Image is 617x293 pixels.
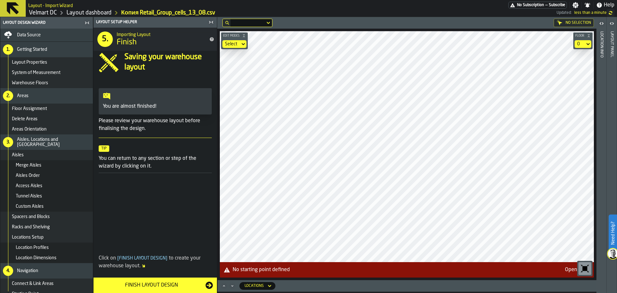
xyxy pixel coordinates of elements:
span: Access Aisles [16,183,42,188]
span: Merge Aisles [16,163,41,168]
div: DropdownMenuValue-default-floor [577,41,582,47]
div: 5. [97,32,113,47]
div: Open Step [565,266,589,274]
span: Navigation [17,268,38,273]
button: button- [573,32,593,39]
span: Warehouse Floors [12,80,48,86]
span: Tunnel Aisles [16,194,42,199]
p: Please review your warehouse layout before finalising the design. [99,117,212,133]
button: Maximize [220,283,228,289]
button: button- [562,265,591,275]
li: menu Connect & Link Areas [0,279,93,289]
span: No Subscription [517,3,544,7]
div: input-question-Saving your warehouse layout [94,52,217,73]
li: menu Aisles, Locations and Bays [0,134,93,150]
div: Layout Design Wizard [2,21,83,25]
header: Location Info [596,17,606,293]
a: link-to-/wh/i/f27944ef-e44e-4cb8-aca8-30c52093261f/pricing/ [508,2,567,9]
header: Layout Design Wizard [0,17,93,29]
div: 3. [3,137,13,147]
div: alert-No starting point defined [220,262,594,278]
span: [ [117,256,119,261]
span: Help [604,1,614,9]
span: Aisles, Locations and [GEOGRAPHIC_DATA] [17,137,90,147]
li: menu Location Dimensions [0,253,93,263]
span: Finish Layout Design [116,256,169,261]
span: Edit Modes [222,34,241,38]
li: menu Getting Started [0,42,93,57]
span: Aisles Order [16,173,40,178]
span: — [545,3,548,7]
div: 2. [3,91,13,101]
li: menu Racks and Shelving [0,222,93,232]
div: title-Finish [94,28,217,51]
header: Layout Setup Helper [94,17,217,28]
li: menu Areas [0,88,93,104]
li: menu Floor Assignment [0,104,93,114]
span: Areas Orientation [12,127,47,132]
label: Need Help? [609,215,616,251]
h2: Sub Title [117,31,201,37]
a: link-to-/wh/i/f27944ef-e44e-4cb8-aca8-30c52093261f [29,9,57,16]
div: 4. [3,266,13,276]
li: menu Navigation [0,263,93,279]
p: You can return to any section or step of the wizard by clicking on it. [99,155,212,170]
span: Areas [17,93,29,98]
div: DropdownMenuValue-locations [239,282,275,290]
div: hide filter [225,21,229,25]
span: Data Source [17,32,41,38]
div: Layout panel [610,30,614,291]
span: Getting Started [17,47,47,52]
header: Layout panel [607,17,617,293]
label: button-toggle-Settings [570,2,581,8]
span: Racks and Shelving [12,224,50,230]
span: Subscribe [549,3,565,7]
div: No Selection [554,19,594,27]
li: menu Data Source [0,29,93,42]
button: Minimize [228,283,236,289]
div: DropdownMenuValue-none [222,40,246,48]
li: menu Merge Aisles [0,160,93,170]
span: Layout Properties [12,60,47,65]
label: button-toggle-Open [597,18,606,30]
div: Layout Setup Helper [95,20,207,24]
label: button-toggle-Open [607,18,616,30]
button: button- [221,32,248,39]
div: No starting point defined [233,266,562,274]
h4: Saving your warehouse layout [124,52,212,73]
svg: Reset zoom and position [580,263,590,274]
li: menu Aisles [0,150,93,160]
div: Location Info [599,30,604,291]
li: menu Custom Aisles [0,201,93,212]
nav: Breadcrumb [28,9,292,17]
span: System of Measurement [12,70,60,75]
span: Locations Setup [12,235,44,240]
span: Floor Assignment [12,106,47,111]
div: button-toolbar-undefined [577,261,593,276]
li: menu Location Profiles [0,243,93,253]
li: menu Aisles Order [0,170,93,181]
button: button-Finish Layout Design [94,278,217,293]
span: Location Dimensions [16,255,57,261]
li: menu Spacers and Blocks [0,212,93,222]
li: menu Areas Orientation [0,124,93,134]
span: Spacers and Blocks [12,214,50,219]
span: Finish [117,37,137,48]
span: Custom Aisles [16,204,44,209]
label: button-toggle-Notifications [582,2,593,8]
span: Floor [574,34,586,38]
span: Location Profiles [16,245,49,250]
li: menu Locations Setup [0,232,93,243]
span: Updated: [557,11,572,15]
h2: Sub Title [28,2,73,8]
span: 8/14/2025, 11:28:38 AM [574,11,607,15]
li: menu Delete Areas [0,114,93,124]
li: menu Access Aisles [0,181,93,191]
label: button-toggle-Help [594,1,617,9]
label: button-toggle-Close me [207,18,216,26]
p: You are almost finished! [103,103,208,110]
div: Click on to create your warehouse layout. [99,254,212,270]
div: Menu Subscription [508,2,567,9]
li: menu Tunnel Aisles [0,191,93,201]
span: Aisles [12,152,24,158]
